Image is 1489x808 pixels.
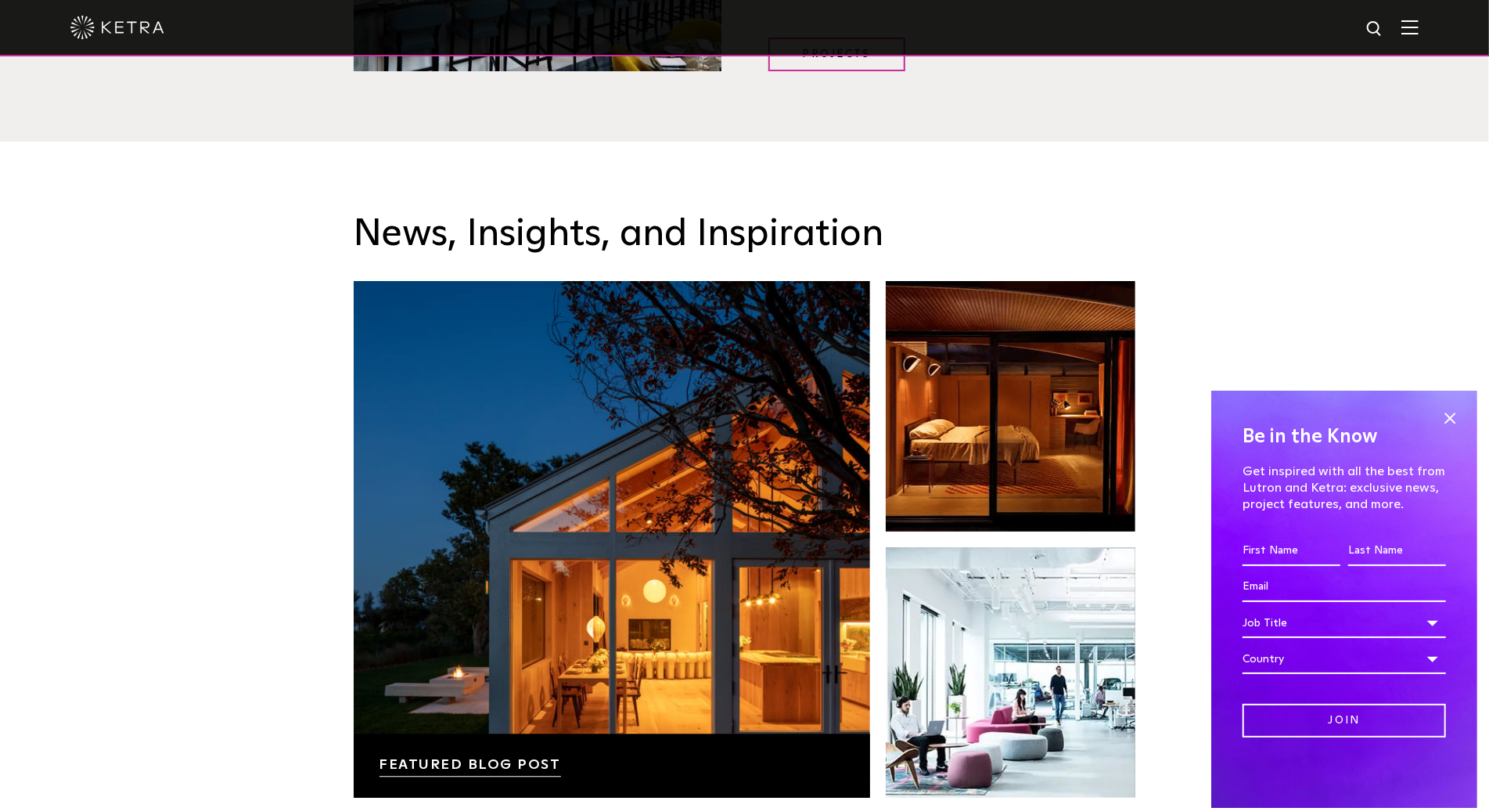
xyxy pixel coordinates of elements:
input: First Name [1243,536,1340,566]
p: Get inspired with all the best from Lutron and Ketra: exclusive news, project features, and more. [1243,464,1446,512]
img: ketra-logo-2019-white [70,16,164,39]
div: Country [1243,644,1446,674]
input: Last Name [1348,536,1446,566]
img: search icon [1365,20,1385,39]
div: Job Title [1243,608,1446,638]
input: Join [1243,704,1446,738]
h3: News, Insights, and Inspiration [354,212,1136,258]
img: Hamburger%20Nav.svg [1401,20,1419,34]
h4: Be in the Know [1243,422,1446,452]
input: Email [1243,572,1446,602]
